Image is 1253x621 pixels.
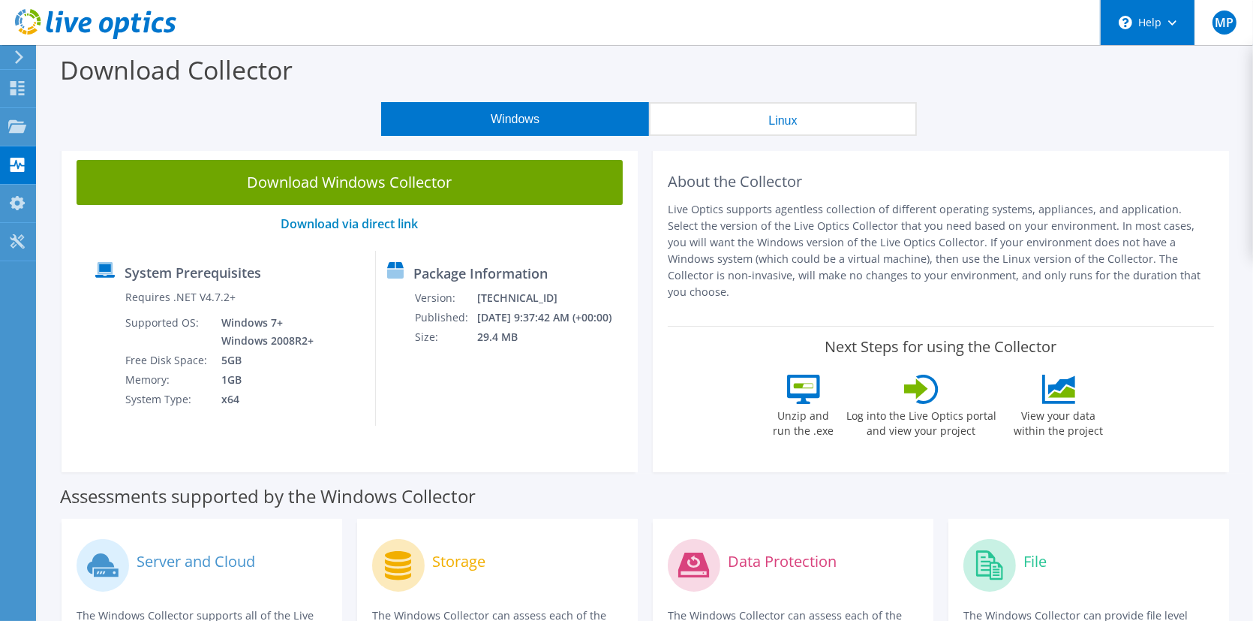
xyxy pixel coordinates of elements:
[125,265,261,280] label: System Prerequisites
[476,308,631,327] td: [DATE] 9:37:42 AM (+00:00)
[432,554,485,569] label: Storage
[210,313,317,351] td: Windows 7+ Windows 2008R2+
[1212,11,1236,35] span: MP
[125,390,210,409] td: System Type:
[125,370,210,390] td: Memory:
[210,370,317,390] td: 1GB
[1119,16,1132,29] svg: \n
[414,288,476,308] td: Version:
[668,201,1214,300] p: Live Optics supports agentless collection of different operating systems, appliances, and applica...
[825,338,1057,356] label: Next Steps for using the Collector
[1023,554,1047,569] label: File
[1005,404,1113,439] label: View your data within the project
[668,173,1214,191] h2: About the Collector
[210,351,317,370] td: 5GB
[125,313,210,351] td: Supported OS:
[210,390,317,409] td: x64
[649,102,917,136] button: Linux
[413,266,548,281] label: Package Information
[125,351,210,370] td: Free Disk Space:
[77,160,623,205] a: Download Windows Collector
[476,288,631,308] td: [TECHNICAL_ID]
[125,290,236,305] label: Requires .NET V4.7.2+
[769,404,838,439] label: Unzip and run the .exe
[137,554,255,569] label: Server and Cloud
[414,308,476,327] td: Published:
[476,327,631,347] td: 29.4 MB
[60,489,476,504] label: Assessments supported by the Windows Collector
[846,404,997,439] label: Log into the Live Optics portal and view your project
[728,554,837,569] label: Data Protection
[281,216,419,232] a: Download via direct link
[60,53,293,87] label: Download Collector
[381,102,649,136] button: Windows
[414,327,476,347] td: Size:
